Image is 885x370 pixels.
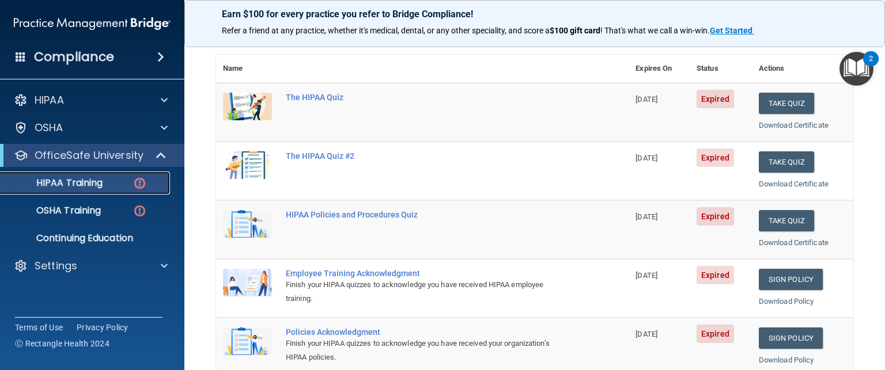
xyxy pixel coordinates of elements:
[759,327,823,349] a: Sign Policy
[869,59,873,74] div: 2
[286,210,571,219] div: HIPAA Policies and Procedures Quiz
[133,176,147,190] img: danger-circle.6113f641.png
[7,177,103,189] p: HIPAA Training
[216,55,279,83] th: Name
[7,205,101,216] p: OSHA Training
[759,269,823,290] a: Sign Policy
[636,212,657,221] span: [DATE]
[629,55,690,83] th: Expires On
[839,52,873,86] button: Open Resource Center, 2 new notifications
[697,207,734,226] span: Expired
[286,269,571,278] div: Employee Training Acknowledgment
[697,325,734,343] span: Expired
[759,93,814,114] button: Take Quiz
[222,26,550,35] span: Refer a friend at any practice, whether it's medical, dental, or any other speciality, and score a
[15,338,109,349] span: Ⓒ Rectangle Health 2024
[697,148,734,167] span: Expired
[636,330,657,338] span: [DATE]
[710,26,752,35] strong: Get Started
[710,26,754,35] a: Get Started
[697,90,734,108] span: Expired
[759,356,814,364] a: Download Policy
[697,266,734,284] span: Expired
[759,297,814,306] a: Download Policy
[550,26,600,35] strong: $100 gift card
[600,26,710,35] span: ! That's what we call a win-win.
[14,121,168,135] a: OSHA
[690,55,752,83] th: Status
[14,259,168,273] a: Settings
[286,337,571,364] div: Finish your HIPAA quizzes to acknowledge you have received your organization’s HIPAA policies.
[759,180,829,188] a: Download Certificate
[133,204,147,218] img: danger-circle.6113f641.png
[286,151,571,161] div: The HIPAA Quiz #2
[759,210,814,231] button: Take Quiz
[636,154,657,162] span: [DATE]
[286,93,571,102] div: The HIPAA Quiz
[14,93,168,107] a: HIPAA
[14,148,167,162] a: OfficeSafe University
[286,327,571,337] div: Policies Acknowledgment
[7,232,165,244] p: Continuing Education
[35,121,63,135] p: OSHA
[759,121,829,129] a: Download Certificate
[636,271,657,280] span: [DATE]
[286,278,571,306] div: Finish your HIPAA quizzes to acknowledge you have received HIPAA employee training.
[759,238,829,247] a: Download Certificate
[752,55,853,83] th: Actions
[14,12,171,35] img: PMB logo
[35,93,64,107] p: HIPAA
[15,322,63,333] a: Terms of Use
[222,9,848,20] p: Earn $100 for every practice you refer to Bridge Compliance!
[77,322,128,333] a: Privacy Policy
[34,49,114,65] h4: Compliance
[35,148,143,162] p: OfficeSafe University
[636,95,657,104] span: [DATE]
[759,151,814,173] button: Take Quiz
[35,259,77,273] p: Settings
